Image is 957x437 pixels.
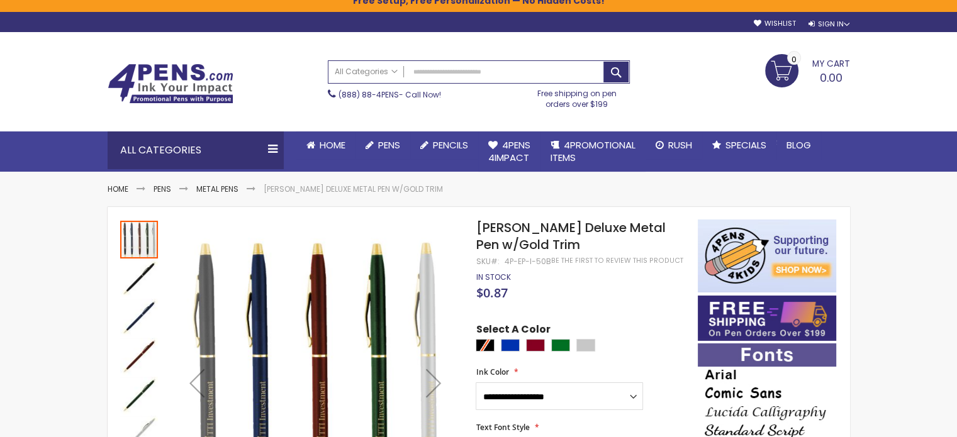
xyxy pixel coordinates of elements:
[476,256,499,267] strong: SKU
[355,131,410,159] a: Pens
[668,138,692,152] span: Rush
[120,299,158,336] img: Cooper Deluxe Metal Pen w/Gold Trim
[551,138,635,164] span: 4PROMOTIONAL ITEMS
[154,184,171,194] a: Pens
[478,131,540,172] a: 4Pens4impact
[698,296,836,341] img: Free shipping on orders over $199
[501,339,520,351] div: Blue
[476,219,665,253] span: [PERSON_NAME] Deluxe Metal Pen w/Gold Trim
[551,256,683,265] a: Be the first to review this product
[335,67,398,77] span: All Categories
[698,219,836,292] img: 4pens 4 kids
[786,138,811,152] span: Blog
[476,422,529,433] span: Text Font Style
[120,219,159,258] div: Cooper Deluxe Metal Pen w/Gold Trim
[108,131,284,169] div: All Categories
[526,339,545,351] div: Burgundy
[476,367,508,377] span: Ink Color
[476,284,507,301] span: $0.87
[488,138,530,164] span: 4Pens 4impact
[702,131,776,159] a: Specials
[196,184,238,194] a: Metal Pens
[792,53,797,65] span: 0
[296,131,355,159] a: Home
[540,131,646,172] a: 4PROMOTIONALITEMS
[524,84,630,109] div: Free shipping on pen orders over $199
[120,336,159,375] div: Cooper Deluxe Metal Pen w/Gold Trim
[776,131,821,159] a: Blog
[476,272,510,282] span: In stock
[476,272,510,282] div: Availability
[339,89,441,100] span: - Call Now!
[120,375,159,414] div: Cooper Deluxe Metal Pen w/Gold Trim
[120,377,158,414] img: Cooper Deluxe Metal Pen w/Gold Trim
[476,323,550,340] span: Select A Color
[320,138,345,152] span: Home
[646,131,702,159] a: Rush
[551,339,570,351] div: Green
[339,89,399,100] a: (888) 88-4PENS
[120,297,159,336] div: Cooper Deluxe Metal Pen w/Gold Trim
[725,138,766,152] span: Specials
[753,19,795,28] a: Wishlist
[808,19,849,29] div: Sign In
[120,338,158,375] img: Cooper Deluxe Metal Pen w/Gold Trim
[410,131,478,159] a: Pencils
[328,61,404,82] a: All Categories
[378,138,400,152] span: Pens
[504,257,551,267] div: 4P-EP-I-50B
[120,258,159,297] div: Cooper Deluxe Metal Pen w/Gold Trim
[765,54,850,86] a: 0.00 0
[820,70,842,86] span: 0.00
[108,184,128,194] a: Home
[264,184,443,194] li: [PERSON_NAME] Deluxe Metal Pen w/Gold Trim
[576,339,595,351] div: Silver
[120,260,158,297] img: Cooper Deluxe Metal Pen w/Gold Trim
[433,138,468,152] span: Pencils
[108,64,233,104] img: 4Pens Custom Pens and Promotional Products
